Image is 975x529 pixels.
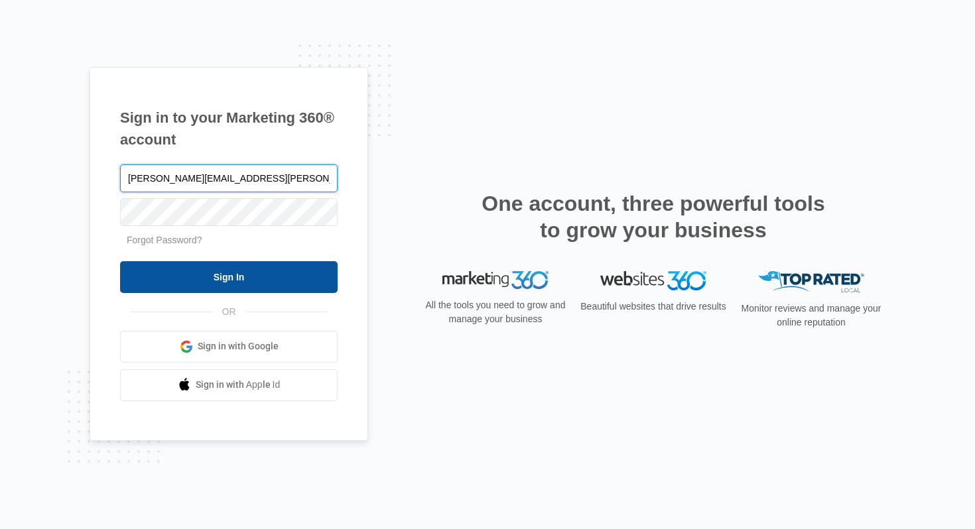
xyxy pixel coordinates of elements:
span: OR [213,305,245,319]
span: Sign in with Google [198,339,279,353]
p: All the tools you need to grow and manage your business [421,298,570,326]
a: Sign in with Apple Id [120,369,338,401]
img: Top Rated Local [758,271,864,293]
input: Sign In [120,261,338,293]
p: Beautiful websites that drive results [579,300,728,314]
img: Marketing 360 [442,271,549,290]
input: Email [120,164,338,192]
a: Forgot Password? [127,235,202,245]
h1: Sign in to your Marketing 360® account [120,107,338,150]
img: Websites 360 [600,271,706,290]
span: Sign in with Apple Id [196,378,281,392]
p: Monitor reviews and manage your online reputation [737,302,885,329]
a: Sign in with Google [120,331,338,363]
h2: One account, three powerful tools to grow your business [478,190,829,243]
